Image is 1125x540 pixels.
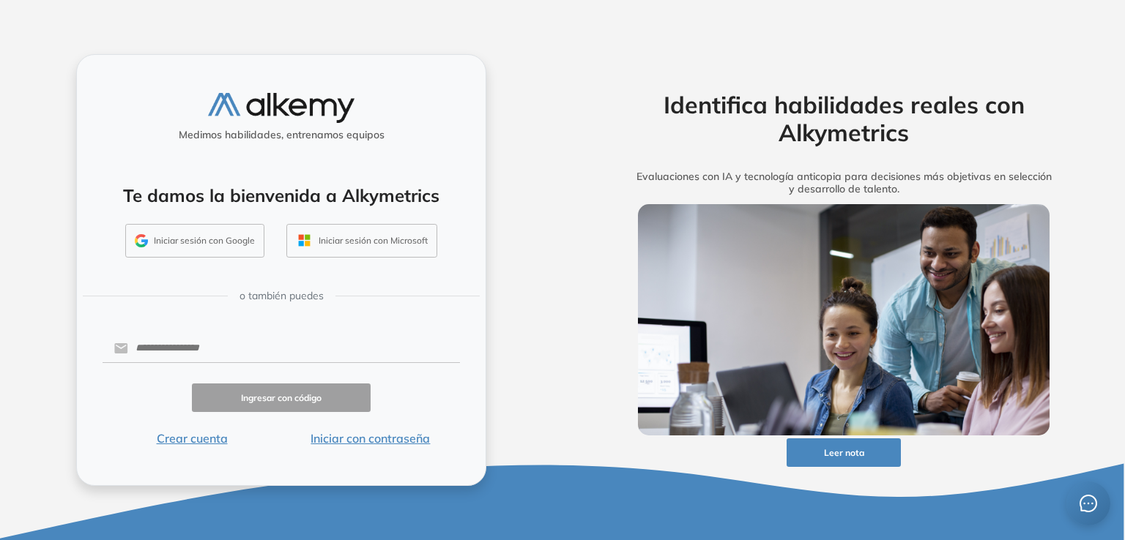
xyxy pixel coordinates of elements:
[192,383,371,412] button: Ingresar con código
[125,224,264,258] button: Iniciar sesión con Google
[615,170,1072,195] h5: Evaluaciones con IA y tecnología anticopia para decisiones más objetivas en selección y desarroll...
[208,93,354,123] img: logo-alkemy
[615,91,1072,147] h2: Identifica habilidades reales con Alkymetrics
[1080,495,1097,512] span: message
[240,288,324,304] span: o también puedes
[96,185,467,206] h4: Te damos la bienvenida a Alkymetrics
[103,430,281,447] button: Crear cuenta
[638,204,1050,435] img: img-more-info
[135,234,148,247] img: GMAIL_ICON
[286,224,437,258] button: Iniciar sesión con Microsoft
[281,430,460,447] button: Iniciar con contraseña
[296,232,313,249] img: OUTLOOK_ICON
[787,438,901,467] button: Leer nota
[83,129,480,141] h5: Medimos habilidades, entrenamos equipos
